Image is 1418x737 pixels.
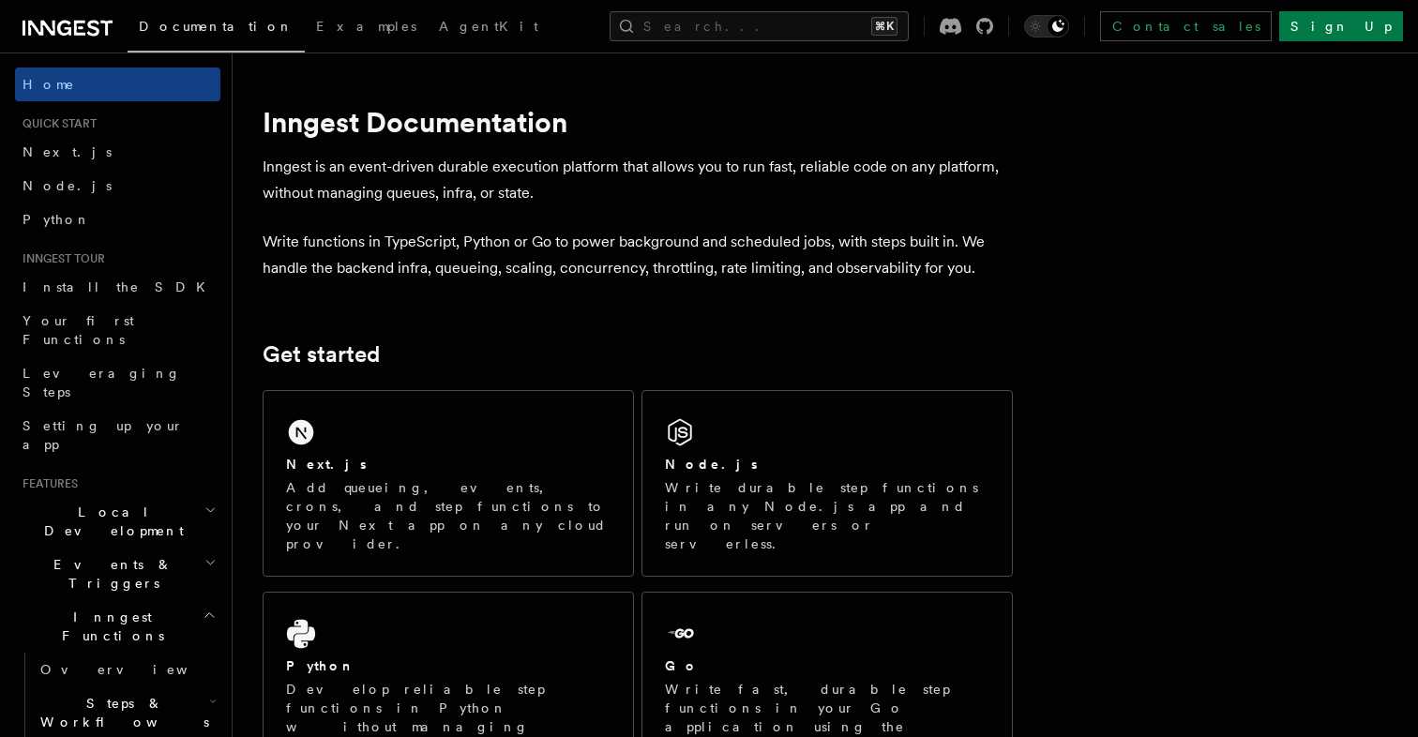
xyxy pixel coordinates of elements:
[665,455,758,474] h2: Node.js
[23,75,75,94] span: Home
[305,6,428,51] a: Examples
[23,279,217,294] span: Install the SDK
[15,409,220,461] a: Setting up your app
[139,19,294,34] span: Documentation
[128,6,305,53] a: Documentation
[33,694,209,731] span: Steps & Workflows
[23,178,112,193] span: Node.js
[23,366,181,399] span: Leveraging Steps
[15,503,204,540] span: Local Development
[23,313,134,347] span: Your first Functions
[15,251,105,266] span: Inngest tour
[263,229,1013,281] p: Write functions in TypeScript, Python or Go to power background and scheduled jobs, with steps bu...
[428,6,550,51] a: AgentKit
[665,478,989,553] p: Write durable step functions in any Node.js app and run on servers or serverless.
[1100,11,1272,41] a: Contact sales
[263,105,1013,139] h1: Inngest Documentation
[665,656,699,675] h2: Go
[15,304,220,356] a: Your first Functions
[263,341,380,368] a: Get started
[15,548,220,600] button: Events & Triggers
[1024,15,1069,38] button: Toggle dark mode
[316,19,416,34] span: Examples
[263,390,634,577] a: Next.jsAdd queueing, events, crons, and step functions to your Next app on any cloud provider.
[286,656,355,675] h2: Python
[15,169,220,203] a: Node.js
[15,116,97,131] span: Quick start
[15,600,220,653] button: Inngest Functions
[23,418,184,452] span: Setting up your app
[610,11,909,41] button: Search...⌘K
[1279,11,1403,41] a: Sign Up
[23,212,91,227] span: Python
[15,135,220,169] a: Next.js
[33,653,220,686] a: Overview
[286,478,611,553] p: Add queueing, events, crons, and step functions to your Next app on any cloud provider.
[15,555,204,593] span: Events & Triggers
[15,68,220,101] a: Home
[15,476,78,491] span: Features
[439,19,538,34] span: AgentKit
[23,144,112,159] span: Next.js
[641,390,1013,577] a: Node.jsWrite durable step functions in any Node.js app and run on servers or serverless.
[15,608,203,645] span: Inngest Functions
[15,495,220,548] button: Local Development
[15,203,220,236] a: Python
[15,356,220,409] a: Leveraging Steps
[15,270,220,304] a: Install the SDK
[40,662,234,677] span: Overview
[871,17,898,36] kbd: ⌘K
[263,154,1013,206] p: Inngest is an event-driven durable execution platform that allows you to run fast, reliable code ...
[286,455,367,474] h2: Next.js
